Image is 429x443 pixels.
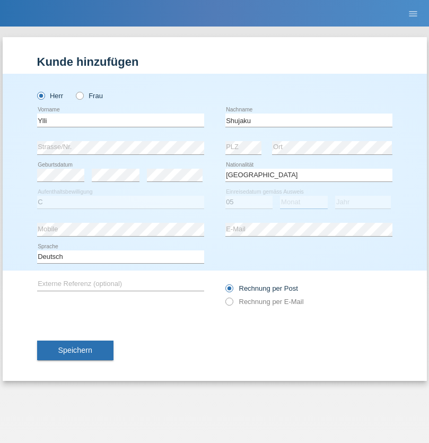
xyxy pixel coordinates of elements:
label: Rechnung per Post [225,284,298,292]
a: menu [402,10,424,16]
input: Frau [76,92,83,99]
i: menu [408,8,418,19]
span: Speichern [58,346,92,354]
button: Speichern [37,341,113,361]
input: Herr [37,92,44,99]
label: Frau [76,92,103,100]
label: Rechnung per E-Mail [225,298,304,306]
label: Herr [37,92,64,100]
h1: Kunde hinzufügen [37,55,392,68]
input: Rechnung per Post [225,284,232,298]
input: Rechnung per E-Mail [225,298,232,311]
